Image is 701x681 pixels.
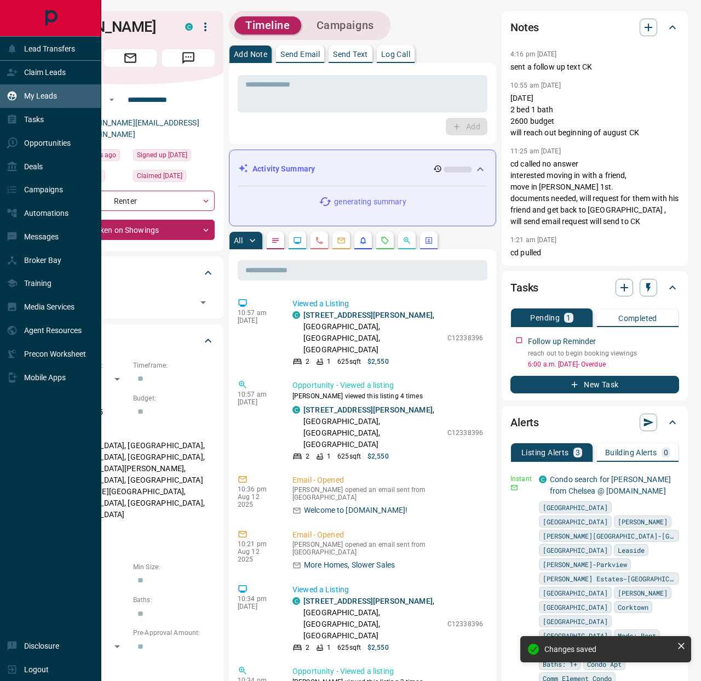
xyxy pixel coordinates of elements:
[238,603,276,610] p: [DATE]
[105,93,118,106] button: Open
[359,236,367,245] svg: Listing Alerts
[510,247,679,259] p: cd pulled
[576,449,580,456] p: 3
[510,274,679,301] div: Tasks
[46,220,215,240] div: Taken on Showings
[292,474,483,486] p: Email - Opened
[528,359,679,369] p: 6:00 a.m. [DATE] - Overdue
[280,50,320,58] p: Send Email
[403,236,411,245] svg: Opportunities
[133,393,215,403] p: Budget:
[293,236,302,245] svg: Lead Browsing Activity
[543,559,627,570] span: [PERSON_NAME]-Parkview
[137,170,182,181] span: Claimed [DATE]
[605,449,657,456] p: Building Alerts
[544,645,673,654] div: Changes saved
[137,150,187,161] span: Signed up [DATE]
[367,451,389,461] p: $2,550
[304,505,407,516] p: Welcome to [DOMAIN_NAME]!
[196,295,211,310] button: Open
[238,540,276,548] p: 10:21 pm
[337,643,361,653] p: 625 sqft
[543,502,608,513] span: [GEOGRAPHIC_DATA]
[510,93,679,139] p: [DATE] 2 bed 1 bath 2600 budget will reach out beginning of august CK
[521,449,569,456] p: Listing Alerts
[46,437,215,524] p: [GEOGRAPHIC_DATA], [GEOGRAPHIC_DATA], [GEOGRAPHIC_DATA], [GEOGRAPHIC_DATA], [GEOGRAPHIC_DATA][PER...
[550,475,671,495] a: Condo search for [PERSON_NAME] from Chelsea @ [DOMAIN_NAME]
[510,484,518,491] svg: Email
[292,311,300,319] div: condos.ca
[303,597,433,605] a: [STREET_ADDRESS][PERSON_NAME]
[510,147,561,155] p: 11:25 am [DATE]
[510,61,679,73] p: sent a follow up text CK
[447,428,483,438] p: C12338396
[618,314,657,322] p: Completed
[238,398,276,406] p: [DATE]
[46,427,215,437] p: Areas Searched:
[543,573,675,584] span: [PERSON_NAME] Estates-[GEOGRAPHIC_DATA]
[510,158,679,227] p: cd called no answer interested moving in with a friend, move in [PERSON_NAME] 1st. documents need...
[238,391,276,398] p: 10:57 am
[271,236,280,245] svg: Notes
[185,23,193,31] div: condos.ca
[306,357,309,367] p: 2
[292,380,483,391] p: Opportunity - Viewed a listing
[306,451,309,461] p: 2
[238,485,276,493] p: 10:36 pm
[510,19,539,36] h2: Notes
[46,529,215,539] p: Motivation:
[543,516,608,527] span: [GEOGRAPHIC_DATA]
[618,545,645,556] span: Leaside
[292,666,483,677] p: Opportunity - Viewed a listing
[292,541,483,556] p: [PERSON_NAME] opened an email sent from [GEOGRAPHIC_DATA]
[238,595,276,603] p: 10:34 pm
[315,236,324,245] svg: Calls
[252,163,315,175] p: Activity Summary
[618,602,648,613] span: Corktown
[510,409,679,436] div: Alerts
[618,587,668,598] span: [PERSON_NAME]
[367,357,389,367] p: $2,550
[303,404,442,450] p: , [GEOGRAPHIC_DATA], [GEOGRAPHIC_DATA], [GEOGRAPHIC_DATA]
[618,516,668,527] span: [PERSON_NAME]
[306,16,385,35] button: Campaigns
[292,391,483,401] p: [PERSON_NAME] viewed this listing 4 times
[566,314,571,322] p: 1
[46,191,215,211] div: Renter
[292,584,483,596] p: Viewed a Listing
[238,548,276,563] p: Aug 12 2025
[238,309,276,317] p: 10:57 am
[333,50,368,58] p: Send Text
[133,170,215,185] div: Wed Jul 09 2025
[292,298,483,310] p: Viewed a Listing
[543,587,608,598] span: [GEOGRAPHIC_DATA]
[292,597,300,605] div: condos.ca
[162,49,215,67] span: Message
[234,50,267,58] p: Add Note
[367,643,389,653] p: $2,550
[334,196,406,208] p: generating summary
[306,643,309,653] p: 2
[530,314,560,322] p: Pending
[510,82,561,89] p: 10:55 am [DATE]
[543,616,608,627] span: [GEOGRAPHIC_DATA]
[46,661,215,671] p: Credit Score:
[543,630,608,641] span: [GEOGRAPHIC_DATA]
[104,49,157,67] span: Email
[292,529,483,541] p: Email - Opened
[238,493,276,508] p: Aug 12 2025
[303,405,433,414] a: [STREET_ADDRESS][PERSON_NAME]
[381,50,410,58] p: Log Call
[238,317,276,324] p: [DATE]
[133,628,215,638] p: Pre-Approval Amount:
[381,236,389,245] svg: Requests
[327,643,331,653] p: 1
[46,260,215,286] div: Tags
[292,406,300,414] div: condos.ca
[327,357,331,367] p: 1
[543,602,608,613] span: [GEOGRAPHIC_DATA]
[447,333,483,343] p: C12338396
[133,360,215,370] p: Timeframe:
[133,562,215,572] p: Min Size:
[327,451,331,461] p: 1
